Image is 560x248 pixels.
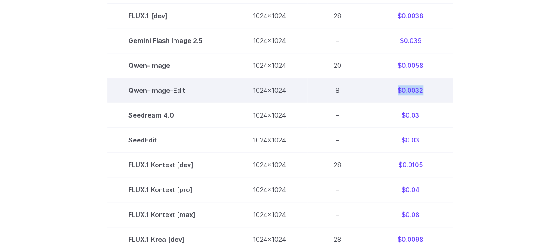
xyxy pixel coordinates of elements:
td: $0.08 [368,202,453,227]
td: FLUX.1 [dev] [107,3,232,28]
td: 20 [307,53,368,78]
td: 1024x1024 [232,53,307,78]
td: - [307,28,368,53]
td: $0.03 [368,127,453,152]
td: - [307,202,368,227]
td: $0.03 [368,102,453,127]
td: $0.04 [368,177,453,202]
td: 1024x1024 [232,177,307,202]
span: Gemini Flash Image 2.5 [128,35,210,46]
td: $0.039 [368,28,453,53]
td: SeedEdit [107,127,232,152]
td: - [307,127,368,152]
td: $0.0032 [368,78,453,102]
td: 1024x1024 [232,3,307,28]
td: 1024x1024 [232,153,307,177]
td: - [307,177,368,202]
td: Seedream 4.0 [107,102,232,127]
td: - [307,102,368,127]
td: $0.0105 [368,153,453,177]
td: 1024x1024 [232,78,307,102]
td: 1024x1024 [232,127,307,152]
td: FLUX.1 Kontext [pro] [107,177,232,202]
td: FLUX.1 Kontext [max] [107,202,232,227]
td: $0.0058 [368,53,453,78]
td: Qwen-Image-Edit [107,78,232,102]
td: 1024x1024 [232,202,307,227]
td: 28 [307,153,368,177]
td: 8 [307,78,368,102]
td: 1024x1024 [232,102,307,127]
td: Qwen-Image [107,53,232,78]
td: 1024x1024 [232,28,307,53]
td: 28 [307,3,368,28]
td: FLUX.1 Kontext [dev] [107,153,232,177]
td: $0.0038 [368,3,453,28]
